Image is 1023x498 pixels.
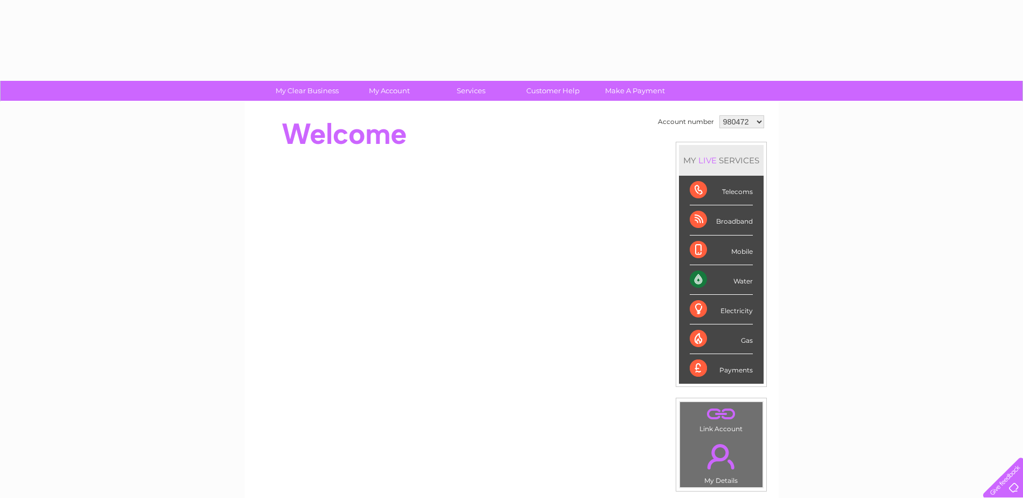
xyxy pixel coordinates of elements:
[683,405,760,424] a: .
[690,176,753,205] div: Telecoms
[690,354,753,383] div: Payments
[509,81,598,101] a: Customer Help
[696,155,719,165] div: LIVE
[690,295,753,324] div: Electricity
[655,113,717,131] td: Account number
[679,145,764,176] div: MY SERVICES
[427,81,516,101] a: Services
[679,435,763,488] td: My Details
[690,265,753,295] div: Water
[690,236,753,265] div: Mobile
[690,324,753,354] div: Gas
[263,81,352,101] a: My Clear Business
[591,81,679,101] a: Make A Payment
[679,402,763,435] td: Link Account
[690,205,753,235] div: Broadband
[683,438,760,475] a: .
[345,81,434,101] a: My Account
